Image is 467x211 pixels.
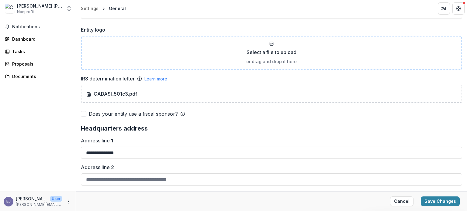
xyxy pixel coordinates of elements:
[109,5,126,12] div: General
[17,3,62,9] div: [PERSON_NAME] [PERSON_NAME] DOMESTIC ABUSE SERVICES INC
[12,24,71,29] span: Notifications
[421,196,460,206] button: Save Changes
[65,198,72,205] button: More
[16,196,47,202] p: [PERSON_NAME]
[65,2,73,15] button: Open entity switcher
[12,73,68,80] div: Documents
[246,58,297,65] p: or drag and drop it here
[81,75,135,82] label: IRS determination letter
[78,4,128,13] nav: breadcrumb
[2,34,73,44] a: Dashboard
[438,2,450,15] button: Partners
[2,59,73,69] a: Proposals
[144,76,167,82] a: Learn more
[78,4,101,13] a: Settings
[5,4,15,13] img: CHRISTINE ANN DOMESTIC ABUSE SERVICES INC
[2,46,73,56] a: Tasks
[81,190,458,198] label: City
[50,196,62,202] p: User
[17,9,34,15] span: Nonprofit
[12,48,68,55] div: Tasks
[12,36,68,42] div: Dashboard
[390,196,413,206] button: Cancel
[452,2,465,15] button: Get Help
[81,164,458,171] label: Address line 2
[81,26,458,33] label: Entity logo
[12,61,68,67] div: Proposals
[247,49,296,56] p: Select a file to upload
[6,199,11,203] div: Emily James
[81,137,458,144] label: Address line 1
[86,90,137,97] p: CADASI_501c3.pdf
[16,202,62,207] p: [PERSON_NAME][EMAIL_ADDRESS][DOMAIN_NAME]
[2,22,73,32] button: Notifications
[89,110,178,117] span: Does your entity use a fiscal sponsor?
[81,5,99,12] div: Settings
[2,71,73,81] a: Documents
[81,125,462,132] h2: Headquarters address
